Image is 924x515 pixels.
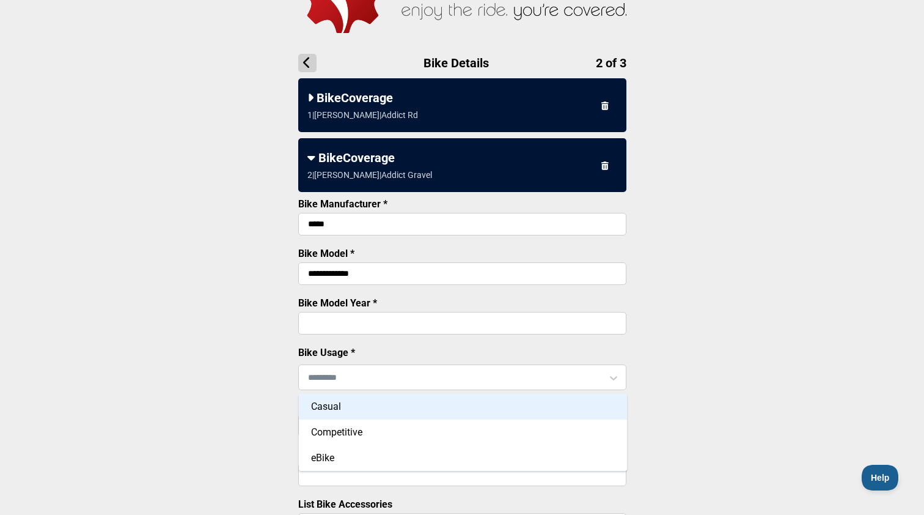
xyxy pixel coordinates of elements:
label: Bike Model * [298,248,354,259]
div: eBike [299,445,627,471]
div: Casual [299,394,627,420]
label: Bike Usage * [298,347,355,358]
label: Bike Model Year * [298,297,377,309]
div: 1 | [PERSON_NAME] | Addict Rd [307,110,418,120]
div: 2 | [PERSON_NAME] | Addict Gravel [307,170,432,180]
label: List Bike Accessories [298,498,392,510]
label: Bike Manufacturer * [298,198,387,210]
h1: Bike Details [298,54,626,72]
div: Competitive [299,420,627,445]
div: BikeCoverage [307,150,617,165]
span: 2 of 3 [596,56,626,70]
label: Bike Serial Number [298,449,384,461]
div: BikeCoverage [307,91,617,105]
iframe: Toggle Customer Support [862,465,900,491]
label: Bike Purchase Price * [298,399,394,411]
